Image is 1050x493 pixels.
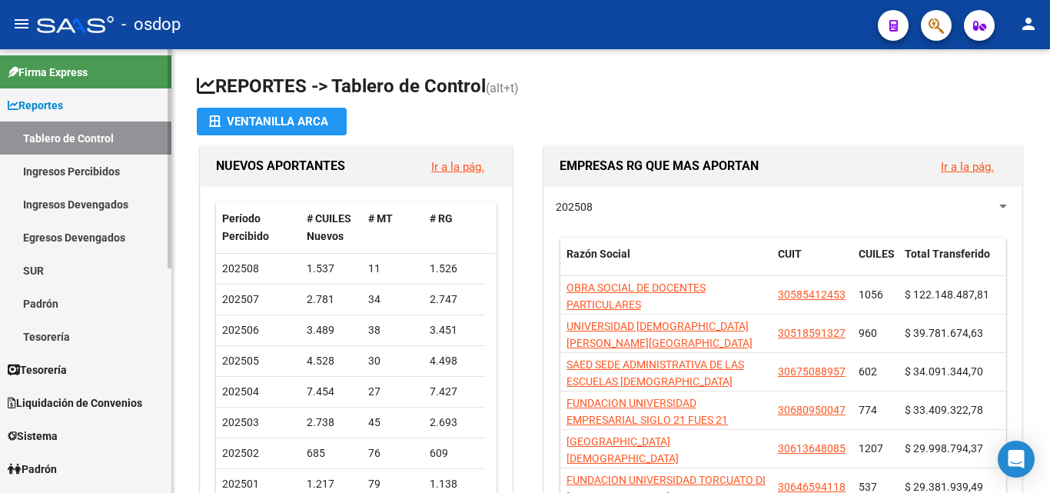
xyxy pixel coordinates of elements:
div: 30 [368,352,417,370]
div: Open Intercom Messenger [998,441,1035,478]
span: $ 34.091.344,70 [905,365,983,378]
a: Ir a la pág. [431,160,484,174]
span: $ 39.781.674,63 [905,327,983,339]
button: Ventanilla ARCA [197,108,347,135]
span: 202506 [222,324,259,336]
datatable-header-cell: CUILES [852,238,899,288]
div: 2.693 [430,414,479,431]
span: UNIVERSIDAD [DEMOGRAPHIC_DATA] [PERSON_NAME][GEOGRAPHIC_DATA] [567,320,753,350]
div: 1.138 [430,475,479,493]
div: 2.781 [307,291,356,308]
span: Padrón [8,461,57,478]
mat-icon: person [1019,15,1038,33]
button: Ir a la pág. [419,152,497,181]
span: 30518591327 [778,327,846,339]
span: CUILES [859,248,895,260]
div: 7.427 [430,383,479,401]
span: 202504 [222,385,259,398]
span: 537 [859,481,877,493]
div: 38 [368,321,417,339]
mat-icon: menu [12,15,31,33]
span: CUIT [778,248,802,260]
div: 1.526 [430,260,479,278]
span: EMPRESAS RG QUE MAS APORTAN [560,158,759,173]
datatable-header-cell: Total Transferido [899,238,1006,288]
div: 45 [368,414,417,431]
span: 960 [859,327,877,339]
span: 30646594118 [778,481,846,493]
div: Ventanilla ARCA [209,108,334,135]
span: FUNDACION UNIVERSIDAD EMPRESARIAL SIGLO 21 FUES 21 [567,397,728,427]
span: 202505 [222,355,259,367]
datatable-header-cell: # CUILES Nuevos [301,202,362,253]
div: 3.489 [307,321,356,339]
datatable-header-cell: Razón Social [560,238,772,288]
span: 202507 [222,293,259,305]
datatable-header-cell: # MT [362,202,424,253]
span: Período Percibido [222,212,269,242]
span: 202503 [222,416,259,428]
div: 27 [368,383,417,401]
span: - osdop [121,8,181,42]
span: $ 29.998.794,37 [905,442,983,455]
span: $ 29.381.939,49 [905,481,983,493]
div: 609 [430,445,479,462]
div: 2.738 [307,414,356,431]
div: 34 [368,291,417,308]
span: 202508 [556,201,593,213]
div: 4.528 [307,352,356,370]
span: 1056 [859,288,883,301]
span: Total Transferido [905,248,990,260]
span: 202508 [222,262,259,275]
div: 76 [368,445,417,462]
div: 79 [368,475,417,493]
span: 774 [859,404,877,416]
div: 3.451 [430,321,479,339]
datatable-header-cell: CUIT [772,238,852,288]
span: (alt+t) [486,81,519,95]
span: NUEVOS APORTANTES [216,158,345,173]
span: $ 122.148.487,81 [905,288,989,301]
span: Tesorería [8,361,67,378]
div: 1.217 [307,475,356,493]
span: 30675088957 [778,365,846,378]
span: Firma Express [8,64,88,81]
span: 202501 [222,478,259,490]
div: 4.498 [430,352,479,370]
div: 1.537 [307,260,356,278]
span: # MT [368,212,393,225]
div: 685 [307,445,356,462]
span: [GEOGRAPHIC_DATA][DEMOGRAPHIC_DATA] [567,435,679,465]
datatable-header-cell: # RG [424,202,485,253]
span: SAED SEDE ADMINISTRATIVA DE LAS ESCUELAS [DEMOGRAPHIC_DATA] OBISPADO DE [GEOGRAPHIC_DATA] [567,358,744,406]
h1: REPORTES -> Tablero de Control [197,74,1025,101]
span: 30613648085 [778,442,846,455]
datatable-header-cell: Período Percibido [216,202,301,253]
span: 30585412453 [778,288,846,301]
a: Ir a la pág. [941,160,994,174]
div: 7.454 [307,383,356,401]
div: 2.747 [430,291,479,308]
span: 1207 [859,442,883,455]
span: # RG [430,212,453,225]
span: Razón Social [567,248,630,260]
span: Sistema [8,428,58,445]
span: OBRA SOCIAL DE DOCENTES PARTICULARES [567,281,706,311]
span: Reportes [8,97,63,114]
button: Ir a la pág. [929,152,1006,181]
div: 11 [368,260,417,278]
span: $ 33.409.322,78 [905,404,983,416]
span: 602 [859,365,877,378]
span: 30680950047 [778,404,846,416]
span: # CUILES Nuevos [307,212,351,242]
span: Liquidación de Convenios [8,395,142,411]
span: 202502 [222,447,259,459]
